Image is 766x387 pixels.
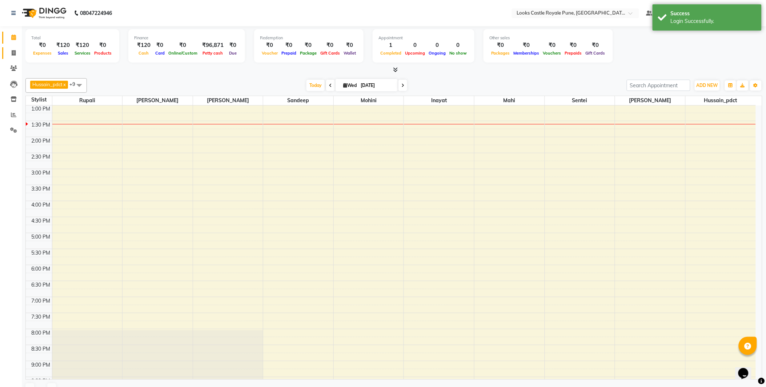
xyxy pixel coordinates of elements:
div: ₹0 [512,41,541,49]
span: +9 [69,81,81,87]
div: 2:30 PM [30,153,52,161]
span: Products [92,51,113,56]
div: ₹0 [31,41,53,49]
b: 08047224946 [80,3,112,23]
span: Completed [378,51,403,56]
span: Packages [489,51,512,56]
span: Services [73,51,92,56]
span: Voucher [260,51,280,56]
div: ₹0 [280,41,298,49]
div: Appointment [378,35,469,41]
span: ADD NEW [697,83,718,88]
div: ₹0 [260,41,280,49]
span: Due [227,51,238,56]
a: x [63,81,66,87]
span: Package [298,51,318,56]
iframe: chat widget [735,358,759,380]
span: Gift Cards [318,51,342,56]
input: 2025-09-03 [358,80,395,91]
span: Mahi [474,96,545,105]
div: 6:30 PM [30,281,52,289]
span: Hussain_pdct [32,81,63,87]
div: ₹0 [226,41,239,49]
span: Today [306,80,325,91]
span: Card [153,51,167,56]
div: 4:00 PM [30,201,52,209]
div: Login Successfully. [671,17,756,25]
div: ₹0 [584,41,607,49]
span: Sales [56,51,70,56]
div: Total [31,35,113,41]
div: 3:30 PM [30,185,52,193]
span: Rupali [52,96,123,105]
div: 0 [427,41,448,49]
div: 5:30 PM [30,249,52,257]
span: Mohini [334,96,404,105]
span: [PERSON_NAME] [615,96,685,105]
span: Upcoming [403,51,427,56]
div: ₹0 [342,41,358,49]
div: Other sales [489,35,607,41]
span: Petty cash [201,51,225,56]
div: ₹0 [92,41,113,49]
div: ₹120 [53,41,73,49]
div: ₹0 [153,41,167,49]
span: Sandeep [263,96,333,105]
div: ₹96,871 [199,41,226,49]
div: 7:00 PM [30,297,52,305]
div: 2:00 PM [30,137,52,145]
span: Ongoing [427,51,448,56]
div: ₹0 [318,41,342,49]
span: Wed [341,83,358,88]
div: Stylist [26,96,52,104]
div: 8:30 PM [30,345,52,353]
div: 8:00 PM [30,329,52,337]
span: Online/Custom [167,51,199,56]
div: 1:00 PM [30,105,52,113]
span: Hussain_pdct [686,96,756,105]
div: 1 [378,41,403,49]
button: ADD NEW [695,80,720,91]
span: Memberships [512,51,541,56]
div: ₹0 [167,41,199,49]
span: Prepaid [280,51,298,56]
div: Success [671,10,756,17]
div: ₹0 [489,41,512,49]
span: Sentei [545,96,615,105]
div: ₹120 [73,41,92,49]
div: 6:00 PM [30,265,52,273]
div: 0 [403,41,427,49]
span: Expenses [31,51,53,56]
div: Finance [134,35,239,41]
div: ₹0 [298,41,318,49]
span: No show [448,51,469,56]
span: Inayat [404,96,474,105]
span: Vouchers [541,51,563,56]
div: 1:30 PM [30,121,52,129]
div: ₹0 [563,41,584,49]
span: Cash [137,51,151,56]
div: 3:00 PM [30,169,52,177]
div: ₹120 [134,41,153,49]
span: [PERSON_NAME] [193,96,263,105]
div: Redemption [260,35,358,41]
div: 9:30 PM [30,377,52,385]
div: 9:00 PM [30,361,52,369]
span: Gift Cards [584,51,607,56]
div: 7:30 PM [30,313,52,321]
span: Wallet [342,51,358,56]
div: 5:00 PM [30,233,52,241]
div: ₹0 [541,41,563,49]
div: 0 [448,41,469,49]
input: Search Appointment [627,80,690,91]
span: Prepaids [563,51,584,56]
div: 4:30 PM [30,217,52,225]
span: [PERSON_NAME] [123,96,193,105]
img: logo [19,3,68,23]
